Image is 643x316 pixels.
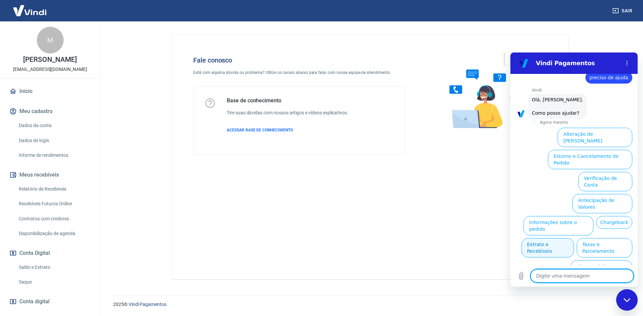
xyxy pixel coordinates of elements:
[227,128,293,132] span: ACESSAR BASE DE CONHECIMENTO
[227,97,348,104] h5: Base de conhecimento
[16,197,92,211] a: Recebíveis Futuros Online
[37,27,64,54] div: M
[16,227,92,240] a: Disponibilização de agenda
[8,84,92,99] a: Início
[8,168,92,182] button: Meus recebíveis
[193,70,406,76] p: Está com alguma dúvida ou problema? Utilize os canais abaixo para falar com nossa equipe de atend...
[16,260,92,274] a: Saldo e Extrato
[510,52,638,287] iframe: Janela de mensagens
[16,148,92,162] a: Informe de rendimentos
[13,66,87,73] p: [EMAIL_ADDRESS][DOMAIN_NAME]
[616,289,638,311] iframe: Botão para abrir a janela de mensagens, conversa em andamento
[8,104,92,119] button: Meu cadastro
[611,5,635,17] button: Sair
[129,302,166,307] a: Vindi Pagamentos
[8,0,52,21] img: Vindi
[8,294,92,309] a: Conta digital
[436,45,538,135] img: Fale conosco
[227,127,348,133] a: ACESSAR BASE DE CONHECIMENTO
[16,134,92,147] a: Dados de login
[23,56,77,63] p: [PERSON_NAME]
[16,275,92,289] a: Saque
[8,246,92,260] button: Conta Digital
[16,119,92,132] a: Dados da conta
[16,212,92,226] a: Contratos com credores
[113,301,627,308] p: 2025 ©
[16,182,92,196] a: Relatório de Recebíveis
[193,56,406,64] h4: Fale conosco
[227,109,348,116] h6: Tire suas dúvidas com nossos artigos e vídeos explicativos.
[19,297,50,306] span: Conta digital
